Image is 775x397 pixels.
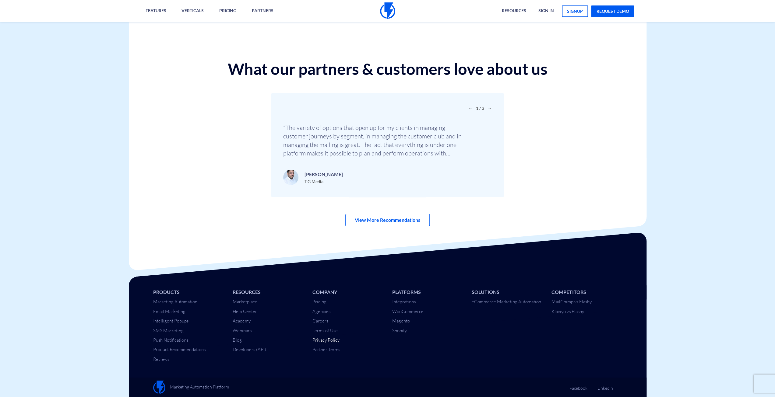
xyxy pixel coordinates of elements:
a: Intelligent Popups [153,318,188,324]
a: Privacy Policy [312,337,340,343]
a: Academy [233,318,251,324]
span: T.G Media [305,179,323,184]
a: Facebook [569,381,587,391]
a: Blog [233,337,242,343]
li: Solutions [472,289,542,296]
span: Previous slide [468,106,473,111]
a: Help Center [233,308,257,314]
a: Reviews [153,356,169,362]
a: SMS Marketing [153,328,184,333]
a: signup [562,5,588,17]
a: View More Recommendations [345,214,430,226]
a: Terms of Use [312,328,338,333]
a: Push Notifications [153,337,188,343]
a: Product Recommendations [153,347,206,352]
a: Partner Terms [312,347,340,352]
a: Shopify [392,328,407,333]
a: Webinars [233,328,252,333]
img: Flashy [153,381,165,395]
li: Company [312,289,383,296]
a: Pricing [312,299,326,305]
div: 1 / 3 [271,93,504,197]
span: 1 / 3 [474,106,487,111]
a: Marketing Automation Platform [153,381,229,395]
a: eCommerce Marketing Automation [472,299,541,305]
a: WooCommerce [392,308,423,314]
p: "The variety of options that open up for my clients in managing customer journeys by segment, in ... [283,124,466,158]
li: Platforms [392,289,463,296]
a: Marketing Automation [153,299,197,305]
a: Developers (API) [233,347,266,352]
a: Linkedin [597,381,613,391]
a: Magento [392,318,410,324]
a: MailChimp vs Flashy [551,299,592,305]
span: Next slide [488,106,492,111]
li: Products [153,289,224,296]
a: Klaviyo vs Flashy [551,308,584,314]
a: Agencies [312,308,330,314]
p: [PERSON_NAME] [305,170,343,179]
li: Resources [233,289,303,296]
a: Integrations [392,299,415,305]
li: Competitors [551,289,622,296]
h2: What our partners & customers love about us [129,60,646,78]
a: Marketplace [233,299,257,305]
a: request demo [591,5,634,17]
a: Careers [312,318,328,324]
a: Email Marketing [153,308,185,314]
